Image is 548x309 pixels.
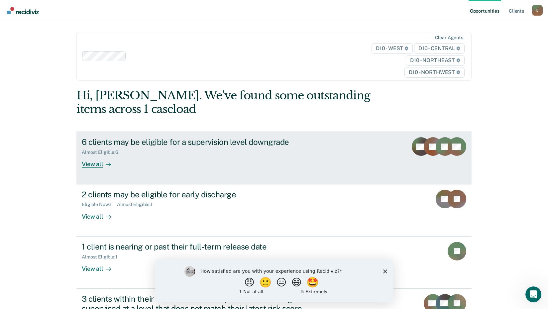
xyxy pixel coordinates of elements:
[155,259,393,302] iframe: Survey by Kim from Recidiviz
[414,43,465,54] span: D10 - CENTRAL
[82,137,315,147] div: 6 clients may be eligible for a supervision level downgrade
[404,67,464,78] span: D10 - NORTHWEST
[76,132,472,184] a: 6 clients may be eligible for a supervision level downgradeAlmost Eligible:6View all
[82,259,119,272] div: View all
[82,242,315,252] div: 1 client is nearing or past their full-term release date
[532,5,543,16] button: Profile dropdown button
[82,254,123,260] div: Almost Eligible : 1
[117,202,158,207] div: Almost Eligible : 1
[76,184,472,237] a: 2 clients may be eligible for early dischargeEligible Now:1Almost Eligible:1View all
[525,286,541,302] iframe: Intercom live chat
[76,237,472,289] a: 1 client is nearing or past their full-term release dateAlmost Eligible:1View all
[82,150,124,155] div: Almost Eligible : 6
[82,190,315,199] div: 2 clients may be eligible for early discharge
[435,35,463,41] div: Clear agents
[532,5,543,16] div: b
[82,207,119,220] div: View all
[372,43,413,54] span: D10 - WEST
[7,7,39,14] img: Recidiviz
[406,55,464,66] span: D10 - NORTHEAST
[82,202,117,207] div: Eligible Now : 1
[82,155,119,168] div: View all
[76,89,392,116] div: Hi, [PERSON_NAME]. We’ve found some outstanding items across 1 caseload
